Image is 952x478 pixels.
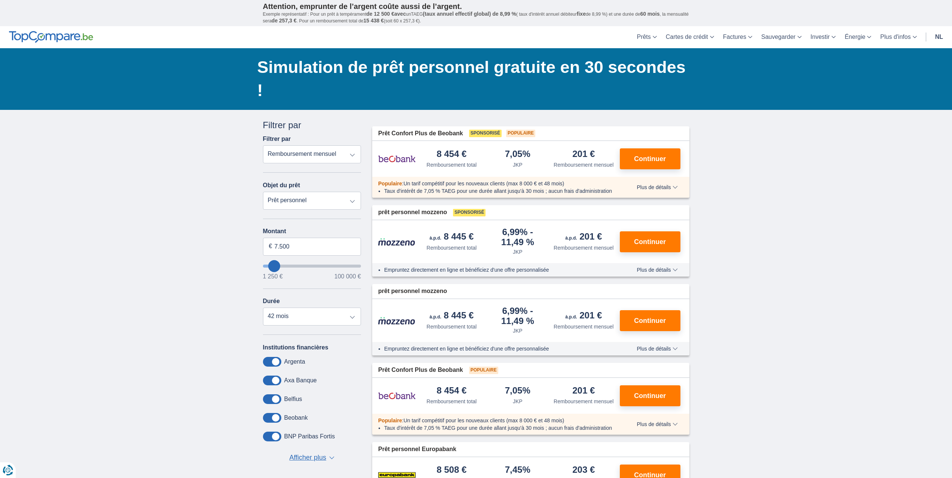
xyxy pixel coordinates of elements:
[513,398,523,404] font: JKP
[263,136,291,142] font: Filtrer par
[284,433,335,440] font: BNP Paribas Fortis
[931,26,948,48] a: nl
[631,184,683,190] button: Plus de détails
[423,11,516,17] font: (taux annuel effectif global) de 8,99 %
[444,231,474,241] font: 8 445 €
[287,453,337,463] button: Afficher plus ▼
[437,465,466,475] font: 8 508 €
[329,457,336,465] font: ▼
[263,120,301,130] font: Filtrer par
[637,267,671,273] font: Plus de détails
[444,310,474,320] font: 8 445 €
[263,228,286,234] font: Montant
[378,317,416,325] img: produit.pl.alt Mozzeno
[577,11,586,17] font: fixe
[935,34,943,40] font: nl
[384,425,612,431] font: Taux d'intérêt de 7,05 % TAEG pour une durée allant jusqu'à 30 mois ; aucun frais d'administration
[284,377,317,383] font: Axa Banque
[637,421,671,427] font: Plus de détails
[502,306,527,316] font: 6,99%
[378,238,416,246] img: produit.pl.alt Mozzeno
[402,417,404,423] font: :
[661,26,719,48] a: Cartes de crédit
[406,12,411,17] font: un
[384,18,421,24] font: (soit 60 x 257,3 €).
[263,265,361,268] input: vouloir emprunter
[426,245,477,251] font: Remboursement total
[513,249,523,255] font: JKP
[284,396,302,402] font: Belfius
[723,34,746,40] font: Factures
[263,344,328,351] font: Institutions financières
[554,398,613,404] font: Remboursement mensuel
[272,18,297,24] font: de 257,3 €
[516,12,577,17] font: ( taux d'intérêt annuel débiteur
[554,162,613,168] font: Remboursement mensuel
[505,385,530,395] font: 7,05%
[454,210,484,215] font: Sponsorisé
[269,243,272,249] font: €
[620,148,680,169] button: Continuer
[757,26,806,48] a: Sauvegarder
[572,385,595,395] font: 201 €
[554,324,613,330] font: Remboursement mensuel
[586,12,640,17] font: de 8,99 %) et une durée de
[426,162,477,168] font: Remboursement total
[620,385,680,406] button: Continuer
[378,417,402,423] font: Populaire
[378,386,416,405] img: produit.pl.alt Beobank
[620,310,680,331] button: Continuer
[632,26,661,48] a: Prêts
[502,227,527,237] font: 6,99%
[572,465,595,475] font: 203 €
[437,149,466,159] font: 8 454 €
[634,155,666,163] font: Continuer
[634,238,666,246] font: Continuer
[719,26,757,48] a: Factures
[579,310,602,320] font: 201 €
[263,298,280,304] font: Durée
[880,34,910,40] font: Plus d'infos
[631,346,683,352] button: Plus de détails
[505,149,530,159] font: 7,05%
[554,245,613,251] font: Remboursement mensuel
[811,34,830,40] font: Investir
[637,346,671,352] font: Plus de détails
[384,346,549,352] font: Empruntez directement en ligne et bénéficiez d'une offre personnalisée
[334,273,361,280] font: 100 000 €
[402,181,404,186] font: :
[666,34,708,40] font: Cartes de crédit
[378,288,447,294] font: prêt personnel mozzeno
[263,12,689,24] font: , la mensualité sera
[378,149,416,168] img: produit.pl.alt Beobank
[366,11,394,17] font: de 12 500 €
[761,34,796,40] font: Sauvegarder
[384,267,549,273] font: Empruntez directement en ligne et bénéficiez d'une offre personnalisée
[378,367,463,373] font: Prêt Confort Plus de Beobank
[404,181,564,186] font: Un tarif compétitif pour les nouveaux clients (max 8 000 € et 48 mois)
[471,367,497,373] font: Populaire
[471,130,500,136] font: Sponsorisé
[437,385,466,395] font: 8 454 €
[637,34,651,40] font: Prêts
[378,209,447,215] font: prêt personnel mozzeno
[508,130,534,136] font: Populaire
[404,417,564,423] font: Un tarif compétitif pour les nouveaux clients (max 8 000 € et 48 mois)
[620,231,680,252] button: Continuer
[845,34,865,40] font: Énergie
[505,465,530,475] font: 7,45%
[263,182,300,188] font: Objet du prêt
[384,188,612,194] font: Taux d'intérêt de 7,05 % TAEG pour une durée allant jusqu'à 30 mois ; aucun frais d'administration
[378,446,456,452] font: Prêt personnel Europabank
[840,26,876,48] a: Énergie
[572,149,595,159] font: 201 €
[631,421,683,427] button: Plus de détails
[263,273,283,280] font: 1 250 €
[263,12,367,17] font: Exemple représentatif : Pour un prêt à tempérament
[806,26,841,48] a: Investir
[394,11,406,17] font: avec
[513,162,523,168] font: JKP
[263,2,462,10] font: Attention, emprunter de l’argent coûte aussi de l’argent.
[579,231,602,241] font: 201 €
